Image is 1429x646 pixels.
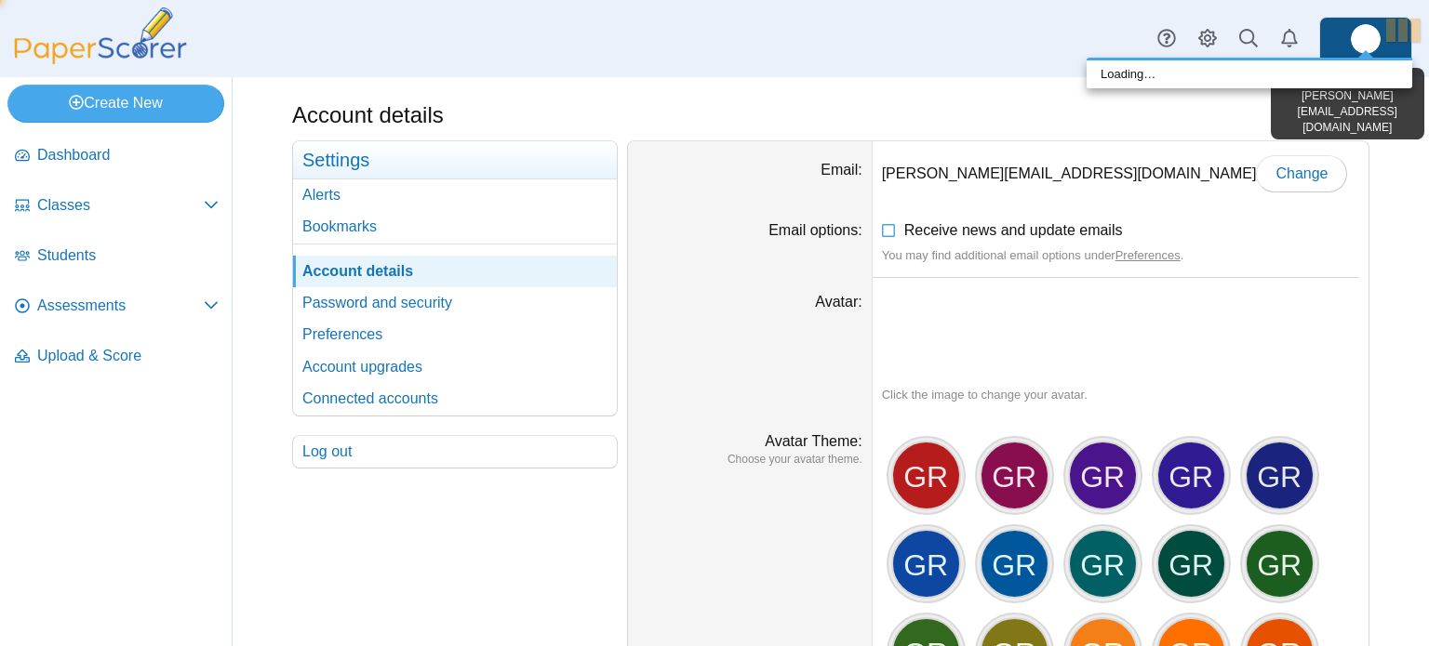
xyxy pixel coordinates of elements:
div: GR [1156,441,1226,510]
label: Avatar Theme [765,433,861,449]
a: Log out [293,436,617,468]
a: Students [7,234,226,279]
a: Classes [7,184,226,229]
label: Email options [768,222,862,238]
div: [PERSON_NAME] [PERSON_NAME][EMAIL_ADDRESS][DOMAIN_NAME] [1271,68,1425,139]
a: Alerts [293,179,617,211]
a: PaperScorer [7,51,194,67]
div: GR [891,441,961,510]
a: Preferences [1115,248,1181,262]
div: GR [980,441,1049,510]
span: Upload & Score [37,346,219,366]
span: Students [37,245,219,266]
a: Upload & Score [7,335,226,379]
span: Dashboard [37,145,219,165]
span: Assessments [37,296,204,316]
h1: Account details [292,99,444,131]
div: GR [1156,529,1226,599]
label: Email [821,162,861,178]
div: GR [1245,441,1315,510]
div: GR [1068,529,1138,599]
div: GR [1068,441,1138,510]
span: Receive news and update emails [904,222,1123,238]
h3: Settings [293,141,617,179]
a: Create New [7,85,224,122]
img: ps.q9qN3xWKS8LziDPA [1351,24,1381,54]
span: Change [1275,165,1328,181]
div: GR [891,529,961,599]
a: Bookmarks [293,211,617,243]
div: Loading… [1087,60,1412,88]
a: Password and security [293,287,617,319]
a: Account upgrades [293,351,617,383]
a: Assessments [7,284,226,329]
span: Gabrielle Rendek [1351,24,1381,54]
a: Dashboard [7,134,226,178]
div: You may find additional email options under . [882,247,1359,264]
img: ps.q9qN3xWKS8LziDPA [882,292,971,381]
div: GR [1245,529,1315,599]
img: PaperScorer [7,7,194,64]
a: ps.q9qN3xWKS8LziDPA [1319,17,1412,61]
div: Click the image to change your avatar. [882,387,1359,403]
a: Account details [293,256,617,287]
span: Classes [37,195,204,216]
a: Connected accounts [293,383,617,415]
dd: [PERSON_NAME][EMAIL_ADDRESS][DOMAIN_NAME] [873,141,1369,206]
label: Avatar [815,294,861,310]
a: Alerts [1269,19,1310,59]
a: Change [1256,155,1347,192]
dfn: Choose your avatar theme. [637,452,862,468]
div: GR [980,529,1049,599]
a: Preferences [293,319,617,350]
